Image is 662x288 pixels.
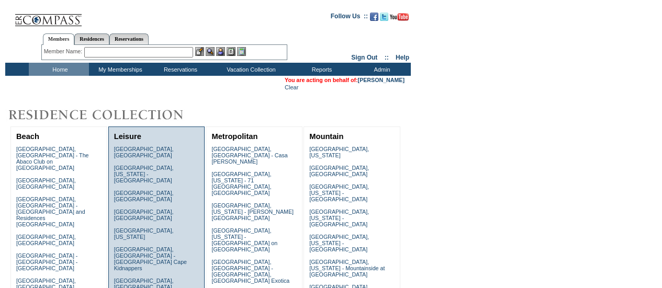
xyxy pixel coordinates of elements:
[309,146,369,158] a: [GEOGRAPHIC_DATA], [US_STATE]
[209,63,290,76] td: Vacation Collection
[74,33,109,44] a: Residences
[114,132,141,141] a: Leisure
[16,234,76,246] a: [GEOGRAPHIC_DATA], [GEOGRAPHIC_DATA]
[5,105,209,125] img: Destinations by Exclusive Resorts
[211,146,287,165] a: [GEOGRAPHIC_DATA], [GEOGRAPHIC_DATA] - Casa [PERSON_NAME]
[114,165,174,183] a: [GEOGRAPHIC_DATA], [US_STATE] - [GEOGRAPHIC_DATA]
[114,146,174,158] a: [GEOGRAPHIC_DATA], [GEOGRAPHIC_DATA]
[16,252,77,271] a: [GEOGRAPHIC_DATA] - [GEOGRAPHIC_DATA] - [GEOGRAPHIC_DATA]
[285,77,405,83] span: You are acting on behalf of:
[114,227,174,240] a: [GEOGRAPHIC_DATA], [US_STATE]
[211,132,257,141] a: Metropolitan
[16,132,39,141] a: Beach
[114,190,174,202] a: [GEOGRAPHIC_DATA], [GEOGRAPHIC_DATA]
[358,77,405,83] a: [PERSON_NAME]
[16,177,76,190] a: [GEOGRAPHIC_DATA], [GEOGRAPHIC_DATA]
[309,234,369,252] a: [GEOGRAPHIC_DATA], [US_STATE] - [GEOGRAPHIC_DATA]
[149,63,209,76] td: Reservations
[43,33,75,45] a: Members
[211,227,277,252] a: [GEOGRAPHIC_DATA], [US_STATE] - [GEOGRAPHIC_DATA] on [GEOGRAPHIC_DATA]
[309,165,369,177] a: [GEOGRAPHIC_DATA], [GEOGRAPHIC_DATA]
[351,63,411,76] td: Admin
[290,63,351,76] td: Reports
[380,13,388,21] img: Follow us on Twitter
[109,33,149,44] a: Reservations
[285,84,298,90] a: Clear
[390,16,409,22] a: Subscribe to our YouTube Channel
[396,54,409,61] a: Help
[114,209,174,221] a: [GEOGRAPHIC_DATA], [GEOGRAPHIC_DATA]
[309,132,343,141] a: Mountain
[14,5,82,27] img: Compass Home
[227,47,235,56] img: Reservations
[385,54,389,61] span: ::
[351,54,377,61] a: Sign Out
[211,259,289,284] a: [GEOGRAPHIC_DATA], [GEOGRAPHIC_DATA] - [GEOGRAPHIC_DATA], [GEOGRAPHIC_DATA] Exotica
[29,63,89,76] td: Home
[206,47,215,56] img: View
[370,16,378,22] a: Become our fan on Facebook
[331,11,368,24] td: Follow Us ::
[89,63,149,76] td: My Memberships
[390,13,409,21] img: Subscribe to our YouTube Channel
[211,202,294,221] a: [GEOGRAPHIC_DATA], [US_STATE] - [PERSON_NAME][GEOGRAPHIC_DATA]
[309,183,369,202] a: [GEOGRAPHIC_DATA], [US_STATE] - [GEOGRAPHIC_DATA]
[237,47,246,56] img: b_calculator.gif
[309,259,385,278] a: [GEOGRAPHIC_DATA], [US_STATE] - Mountainside at [GEOGRAPHIC_DATA]
[211,171,271,196] a: [GEOGRAPHIC_DATA], [US_STATE] - 71 [GEOGRAPHIC_DATA], [GEOGRAPHIC_DATA]
[16,196,85,227] a: [GEOGRAPHIC_DATA], [GEOGRAPHIC_DATA] - [GEOGRAPHIC_DATA] and Residences [GEOGRAPHIC_DATA]
[44,47,84,56] div: Member Name:
[380,16,388,22] a: Follow us on Twitter
[195,47,204,56] img: b_edit.gif
[309,209,369,227] a: [GEOGRAPHIC_DATA], [US_STATE] - [GEOGRAPHIC_DATA]
[16,146,89,171] a: [GEOGRAPHIC_DATA], [GEOGRAPHIC_DATA] - The Abaco Club on [GEOGRAPHIC_DATA]
[216,47,225,56] img: Impersonate
[114,246,187,271] a: [GEOGRAPHIC_DATA], [GEOGRAPHIC_DATA] - [GEOGRAPHIC_DATA] Cape Kidnappers
[370,13,378,21] img: Become our fan on Facebook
